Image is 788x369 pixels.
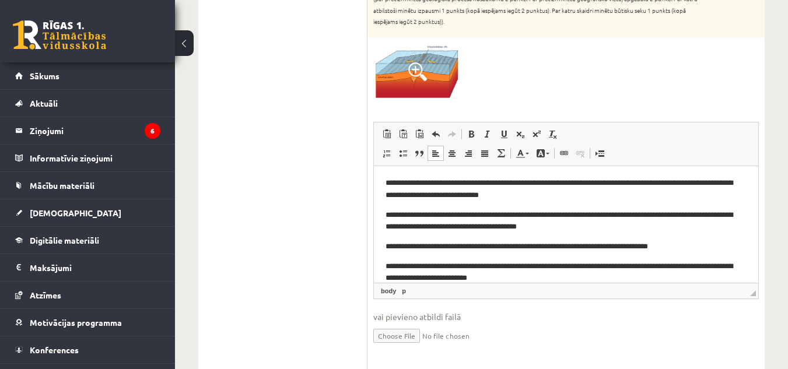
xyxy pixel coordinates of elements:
[533,146,553,161] a: Цвет фона
[496,126,512,142] a: Подчеркнутый (Ctrl+U)
[379,286,398,296] a: Элемент body
[411,126,428,142] a: Вставить из Word
[15,254,160,281] a: Maksājumi
[374,166,758,283] iframe: Визуальный текстовый редактор, wiswyg-editor-user-answer-47024844337580
[13,20,106,50] a: Rīgas 1. Tālmācības vidusskola
[556,146,572,161] a: Вставить/Редактировать ссылку (Ctrl+K)
[30,254,160,281] legend: Maksājumi
[15,145,160,171] a: Informatīvie ziņojumi
[30,180,94,191] span: Mācību materiāli
[379,126,395,142] a: Вставить (Ctrl+V)
[477,146,493,161] a: По ширине
[30,345,79,355] span: Konferences
[373,311,759,323] span: vai pievieno atbildi failā
[379,146,395,161] a: Вставить / удалить нумерованный список
[12,11,373,118] body: Визуальный текстовый редактор, wiswyg-editor-user-answer-47024844337580
[15,199,160,226] a: [DEMOGRAPHIC_DATA]
[400,286,408,296] a: Элемент p
[30,145,160,171] legend: Informatīvie ziņojumi
[545,126,561,142] a: Убрать форматирование
[493,146,509,161] a: Математика
[30,317,122,328] span: Motivācijas programma
[30,71,59,81] span: Sākums
[30,208,121,218] span: [DEMOGRAPHIC_DATA]
[428,146,444,161] a: По левому краю
[512,146,533,161] a: Цвет текста
[528,126,545,142] a: Надстрочный индекс
[479,126,496,142] a: Курсив (Ctrl+I)
[512,126,528,142] a: Подстрочный индекс
[15,172,160,199] a: Mācību materiāli
[444,146,460,161] a: По центру
[30,98,58,108] span: Aktuāli
[460,146,477,161] a: По правому краю
[15,336,160,363] a: Konferences
[591,146,608,161] a: Вставить разрыв страницы для печати
[15,227,160,254] a: Digitālie materiāli
[30,290,61,300] span: Atzīmes
[15,309,160,336] a: Motivācijas programma
[395,126,411,142] a: Вставить только текст (Ctrl+Shift+V)
[463,126,479,142] a: Полужирный (Ctrl+B)
[15,62,160,89] a: Sākums
[15,282,160,308] a: Atzīmes
[395,146,411,161] a: Вставить / удалить маркированный список
[572,146,589,161] a: Убрать ссылку
[30,117,160,144] legend: Ziņojumi
[411,146,428,161] a: Цитата
[15,117,160,144] a: Ziņojumi6
[145,123,160,139] i: 6
[15,90,160,117] a: Aktuāli
[444,126,460,142] a: Повторить (Ctrl+Y)
[428,126,444,142] a: Отменить (Ctrl+Z)
[750,290,756,296] span: Перетащите для изменения размера
[30,235,99,245] span: Digitālie materiāli
[373,44,461,99] img: vbc.png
